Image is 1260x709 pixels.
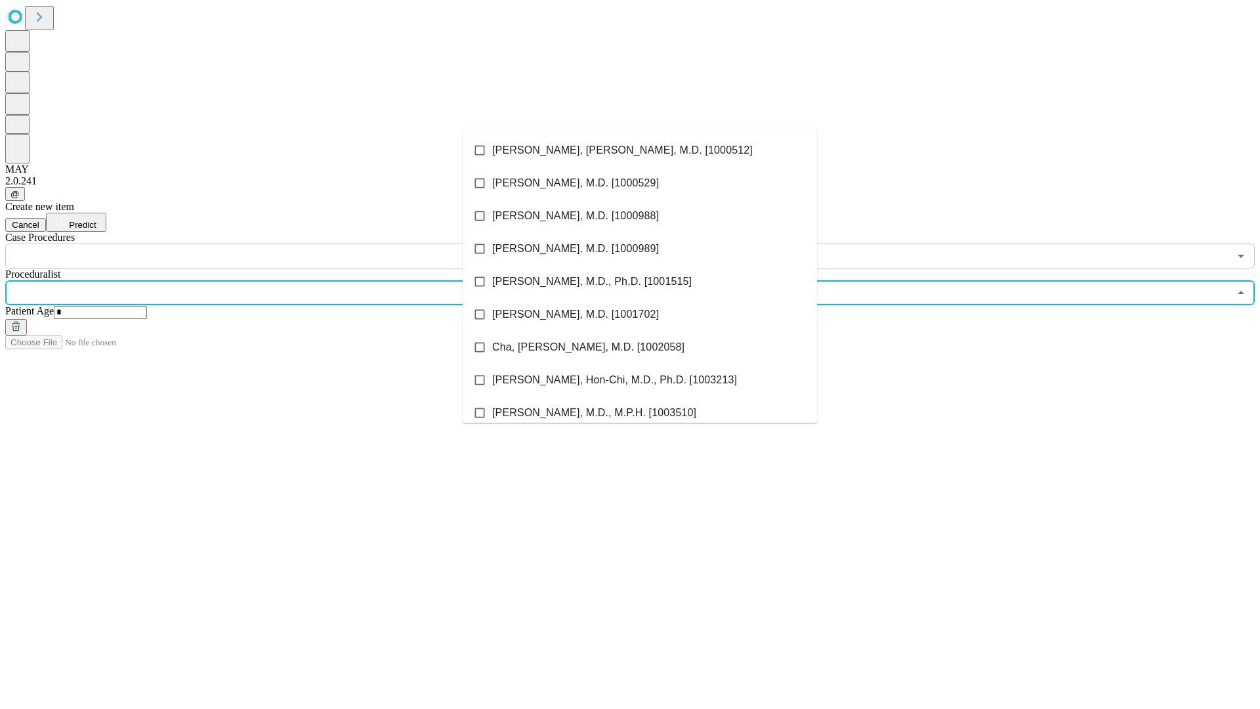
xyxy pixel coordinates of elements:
[492,175,659,191] span: [PERSON_NAME], M.D. [1000529]
[5,163,1255,175] div: MAY
[5,201,74,212] span: Create new item
[1232,284,1250,302] button: Close
[69,220,96,230] span: Predict
[492,241,659,257] span: [PERSON_NAME], M.D. [1000989]
[5,187,25,201] button: @
[492,307,659,322] span: [PERSON_NAME], M.D. [1001702]
[5,218,46,232] button: Cancel
[1232,247,1250,265] button: Open
[12,220,39,230] span: Cancel
[492,339,684,355] span: Cha, [PERSON_NAME], M.D. [1002058]
[5,305,54,316] span: Patient Age
[10,189,20,199] span: @
[5,232,75,243] span: Scheduled Procedure
[492,372,737,388] span: [PERSON_NAME], Hon-Chi, M.D., Ph.D. [1003213]
[5,175,1255,187] div: 2.0.241
[5,269,60,280] span: Proceduralist
[492,208,659,224] span: [PERSON_NAME], M.D. [1000988]
[492,142,753,158] span: [PERSON_NAME], [PERSON_NAME], M.D. [1000512]
[46,213,106,232] button: Predict
[492,274,692,290] span: [PERSON_NAME], M.D., Ph.D. [1001515]
[492,405,696,421] span: [PERSON_NAME], M.D., M.P.H. [1003510]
